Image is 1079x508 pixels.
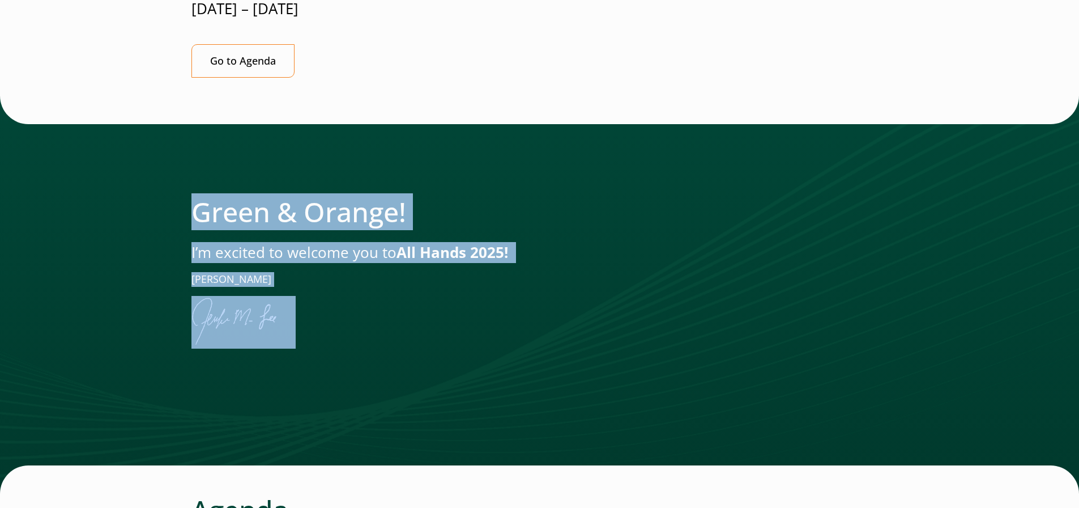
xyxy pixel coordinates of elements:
[191,272,517,287] p: [PERSON_NAME]
[396,242,508,263] strong: All Hands 2025!
[191,196,517,228] h2: Green & Orange!
[191,44,295,78] a: Go to Agenda
[191,242,517,263] p: I’m excited to welcome you to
